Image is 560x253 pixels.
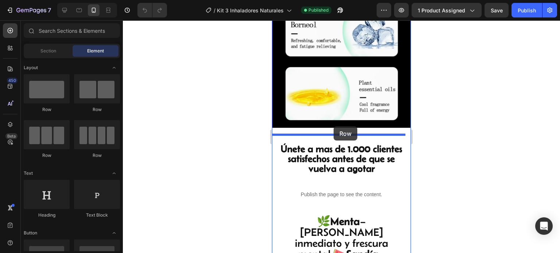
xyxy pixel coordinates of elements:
[272,20,411,253] iframe: Design area
[214,7,215,14] span: /
[48,6,51,15] p: 7
[87,48,104,54] span: Element
[308,7,328,13] span: Published
[137,3,167,17] div: Undo/Redo
[108,62,120,74] span: Toggle open
[108,167,120,179] span: Toggle open
[491,7,503,13] span: Save
[418,7,465,14] span: 1 product assigned
[7,78,17,83] div: 450
[217,7,284,14] span: Kit 3 Inhaladores Naturales
[3,3,54,17] button: 7
[512,3,542,17] button: Publish
[74,106,120,113] div: Row
[24,152,70,159] div: Row
[412,3,482,17] button: 1 product assigned
[24,64,38,71] span: Layout
[108,227,120,239] span: Toggle open
[535,217,553,235] div: Open Intercom Messenger
[518,7,536,14] div: Publish
[24,170,33,177] span: Text
[74,212,120,218] div: Text Block
[24,212,70,218] div: Heading
[5,133,17,139] div: Beta
[74,152,120,159] div: Row
[485,3,509,17] button: Save
[24,23,120,38] input: Search Sections & Elements
[40,48,56,54] span: Section
[24,106,70,113] div: Row
[24,230,37,236] span: Button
